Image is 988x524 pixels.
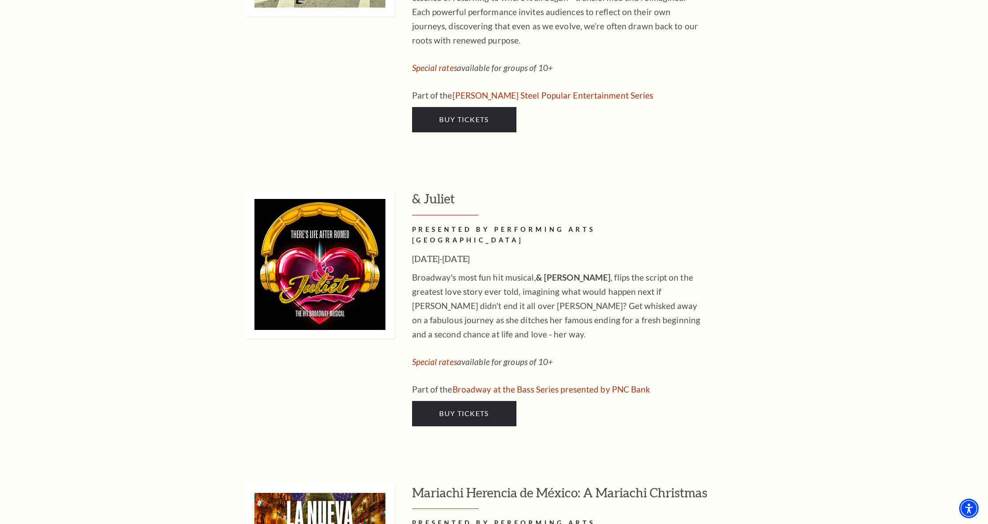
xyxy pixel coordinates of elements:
[412,63,553,73] em: available for groups of 10+
[412,382,701,397] p: Part of the
[412,484,770,509] h3: Mariachi Herencia de México: A Mariachi Christmas
[412,401,516,426] a: Buy Tickets
[452,384,651,394] a: Broadway at the Bass Series presented by PNC Bank
[412,224,701,246] h2: PRESENTED BY PERFORMING ARTS [GEOGRAPHIC_DATA]
[246,190,394,339] img: & Juliet
[412,252,701,266] h3: [DATE]-[DATE]
[959,499,979,518] div: Accessibility Menu
[412,357,457,367] a: Special rates
[439,115,488,123] span: Buy Tickets
[412,88,701,103] p: Part of the
[452,90,654,100] a: Irwin Steel Popular Entertainment Series - open in a new tab
[412,63,457,73] a: Special rates
[412,190,770,215] h3: & Juliet
[439,409,488,417] span: Buy Tickets
[412,270,701,341] p: Broadway's most fun hit musical, , flips the script on the greatest love story ever told, imagini...
[412,107,516,132] a: Buy Tickets
[412,357,553,367] em: available for groups of 10+
[536,272,611,282] strong: & [PERSON_NAME]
